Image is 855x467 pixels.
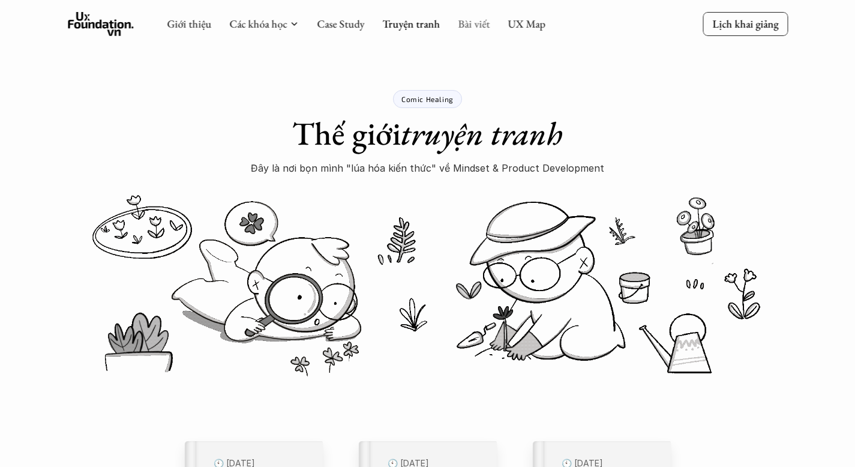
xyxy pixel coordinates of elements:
[229,17,287,31] a: Các khóa học
[508,17,545,31] a: UX Map
[458,17,490,31] a: Bài viết
[703,12,788,35] a: Lịch khai giảng
[382,17,440,31] a: Truyện tranh
[251,159,604,177] p: Đây là nơi bọn mình "lúa hóa kiến thức" về Mindset & Product Development
[167,17,211,31] a: Giới thiệu
[401,95,454,103] p: Comic Healing
[292,114,563,153] h1: Thế giới
[401,112,563,154] em: truyện tranh
[712,17,778,31] p: Lịch khai giảng
[317,17,364,31] a: Case Study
